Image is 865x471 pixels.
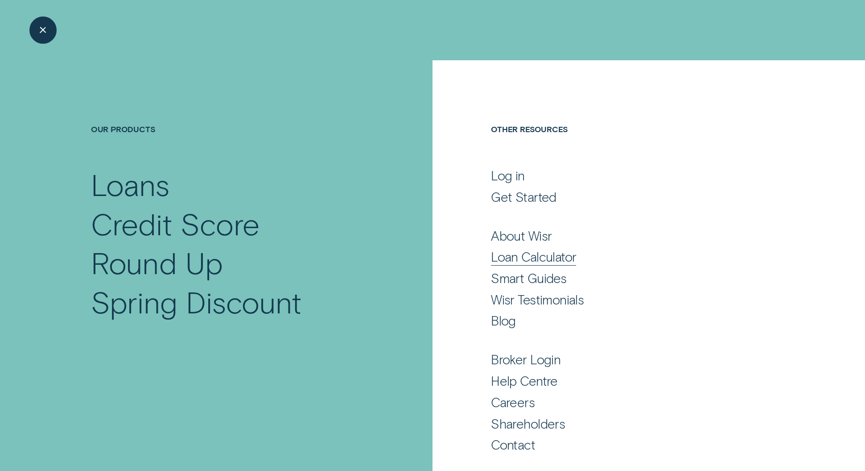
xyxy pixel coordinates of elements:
[29,17,57,44] button: Close Menu
[91,282,301,321] div: Spring Discount
[491,394,774,410] a: Careers
[91,282,370,321] a: Spring Discount
[491,270,774,286] a: Smart Guides
[491,228,552,244] div: About Wisr
[491,167,525,183] div: Log in
[91,165,169,204] div: Loans
[491,313,774,329] a: Blog
[491,189,774,205] a: Get Started
[491,373,558,389] div: Help Centre
[491,394,535,410] div: Careers
[491,351,560,367] div: Broker Login
[491,292,774,308] a: Wisr Testimonials
[491,373,774,389] a: Help Centre
[491,124,774,165] h4: Other Resources
[91,204,260,243] div: Credit Score
[491,270,566,286] div: Smart Guides
[491,249,576,265] div: Loan Calculator
[491,167,774,183] a: Log in
[91,243,223,282] div: Round Up
[491,249,774,265] a: Loan Calculator
[91,243,370,282] a: Round Up
[91,204,370,243] a: Credit Score
[491,437,535,453] div: Contact
[491,313,516,329] div: Blog
[491,416,565,432] div: Shareholders
[91,124,370,165] h4: Our Products
[491,351,774,367] a: Broker Login
[491,416,774,432] a: Shareholders
[491,292,584,308] div: Wisr Testimonials
[491,437,774,453] a: Contact
[491,228,774,244] a: About Wisr
[91,165,370,204] a: Loans
[491,189,556,205] div: Get Started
